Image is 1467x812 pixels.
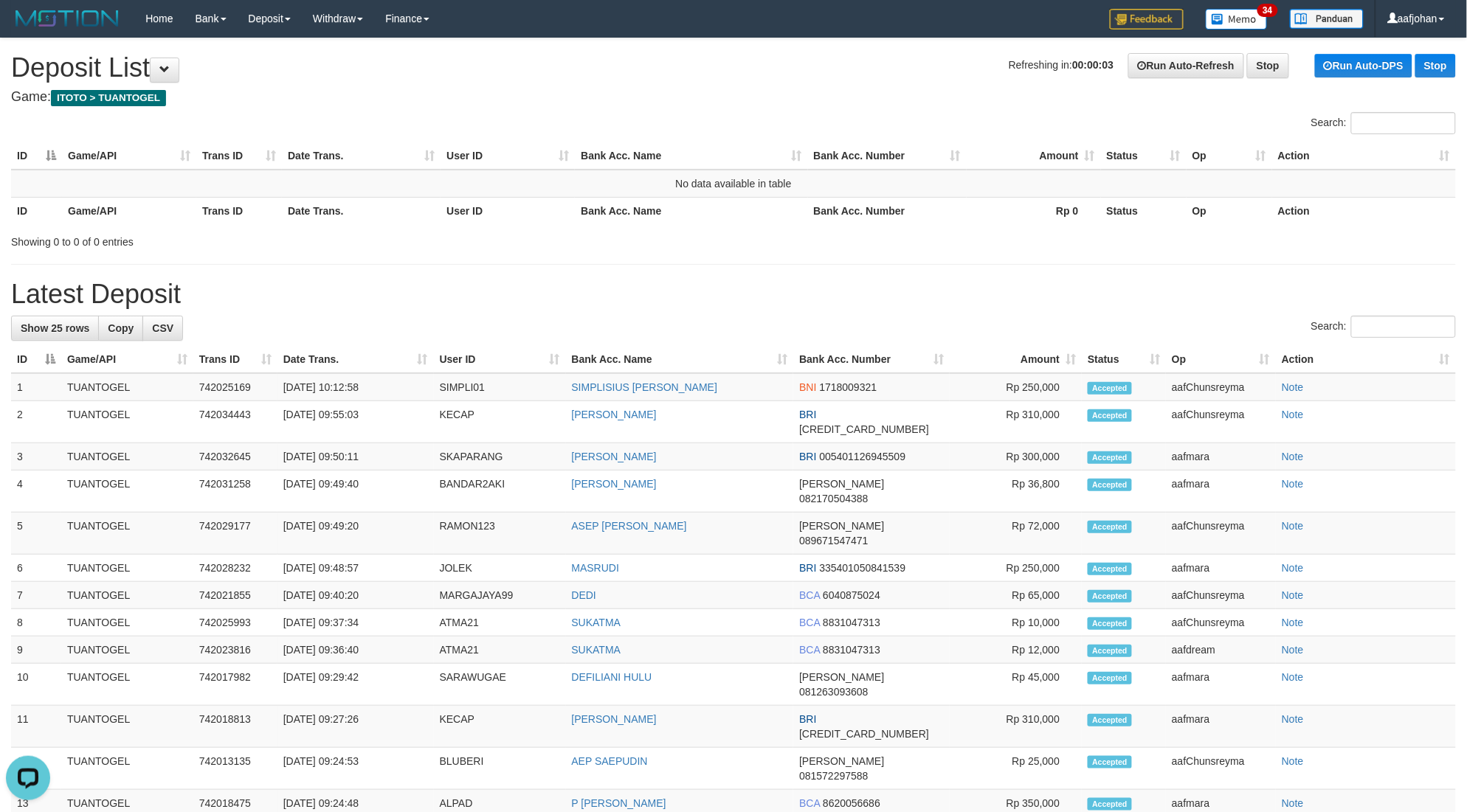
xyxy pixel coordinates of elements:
a: Stop [1415,54,1456,77]
a: Note [1282,451,1304,462]
span: [PERSON_NAME] [799,671,884,683]
td: TUANTOGEL [61,748,193,790]
span: Accepted [1088,798,1132,811]
img: panduan.png [1290,9,1364,29]
th: Bank Acc. Name [575,197,807,224]
a: Note [1282,589,1304,601]
td: aafChunsreyma [1166,748,1276,790]
label: Search: [1311,316,1456,338]
td: SIMPLI01 [434,373,566,401]
th: Action: activate to sort column ascending [1272,142,1456,170]
a: Run Auto-DPS [1315,54,1412,77]
td: aafmara [1166,443,1276,471]
th: Rp 0 [967,197,1101,224]
span: Copy 8831047313 to clipboard [823,644,880,656]
td: [DATE] 09:55:03 [277,401,434,443]
td: No data available in table [11,170,1456,198]
a: [PERSON_NAME] [572,478,657,490]
th: Bank Acc. Number: activate to sort column ascending [793,346,950,373]
a: Note [1282,478,1304,490]
a: Copy [98,316,143,341]
a: [PERSON_NAME] [572,713,657,725]
td: Rp 250,000 [950,555,1082,582]
td: BLUBERI [434,748,566,790]
th: Op [1187,197,1272,224]
span: Accepted [1088,714,1132,726]
a: P [PERSON_NAME] [572,797,666,809]
td: 742028232 [193,555,277,582]
span: BRI [799,713,816,725]
button: Open LiveChat chat widget [6,6,50,50]
label: Search: [1311,112,1456,134]
td: Rp 36,800 [950,471,1082,513]
td: 742032645 [193,443,277,471]
td: TUANTOGEL [61,555,193,582]
th: Op: activate to sort column ascending [1166,346,1276,373]
td: aafmara [1166,555,1276,582]
span: Accepted [1088,645,1132,657]
td: aafmara [1166,664,1276,706]
span: [PERSON_NAME] [799,755,884,767]
span: Copy 341001029689532 to clipboard [799,423,929,435]
span: Accepted [1088,672,1132,684]
td: Rp 300,000 [950,443,1082,471]
a: Note [1282,755,1304,767]
th: User ID [441,197,575,224]
th: Amount: activate to sort column ascending [967,142,1101,170]
span: Copy 082170504388 to clipboard [799,493,868,504]
td: [DATE] 09:27:26 [277,706,434,748]
td: 7 [11,582,61,609]
td: 11 [11,706,61,748]
span: Copy 8831047313 to clipboard [823,617,880,628]
span: Copy 8620056686 to clipboard [823,797,880,809]
span: Accepted [1088,451,1132,464]
th: Action: activate to sort column ascending [1276,346,1456,373]
td: 6 [11,555,61,582]
span: BCA [799,617,820,628]
td: 3 [11,443,61,471]
th: Bank Acc. Name: activate to sort column ascending [575,142,807,170]
td: 742023816 [193,636,277,664]
a: Note [1282,520,1304,532]
td: 742017982 [193,664,277,706]
td: KECAP [434,401,566,443]
td: 8 [11,609,61,636]
td: Rp 65,000 [950,582,1082,609]
a: Note [1282,713,1304,725]
a: Note [1282,671,1304,683]
th: Trans ID [196,197,282,224]
span: Accepted [1088,409,1132,422]
th: ID: activate to sort column descending [11,346,61,373]
td: 1 [11,373,61,401]
span: Accepted [1088,563,1132,575]
td: 2 [11,401,61,443]
td: JOLEK [434,555,566,582]
span: BCA [799,644,820,656]
span: ITOTO > TUANTOGEL [51,90,166,106]
a: Note [1282,409,1304,420]
td: ATMA21 [434,609,566,636]
td: TUANTOGEL [61,636,193,664]
span: BNI [799,381,816,393]
span: [PERSON_NAME] [799,478,884,490]
a: Note [1282,381,1304,393]
a: Note [1282,617,1304,628]
td: 10 [11,664,61,706]
th: Game/API [62,197,196,224]
td: Rp 12,000 [950,636,1082,664]
th: Status [1101,197,1187,224]
td: 742021855 [193,582,277,609]
span: Copy 341001029689532 to clipboard [799,728,929,740]
td: 9 [11,636,61,664]
span: BCA [799,797,820,809]
td: 4 [11,471,61,513]
td: 12 [11,748,61,790]
td: 742025993 [193,609,277,636]
span: [PERSON_NAME] [799,520,884,532]
span: Accepted [1088,521,1132,533]
a: ASEP [PERSON_NAME] [572,520,687,532]
td: TUANTOGEL [61,401,193,443]
td: aafChunsreyma [1166,513,1276,555]
img: MOTION_logo.png [11,7,123,30]
span: Copy 6040875024 to clipboard [823,589,880,601]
